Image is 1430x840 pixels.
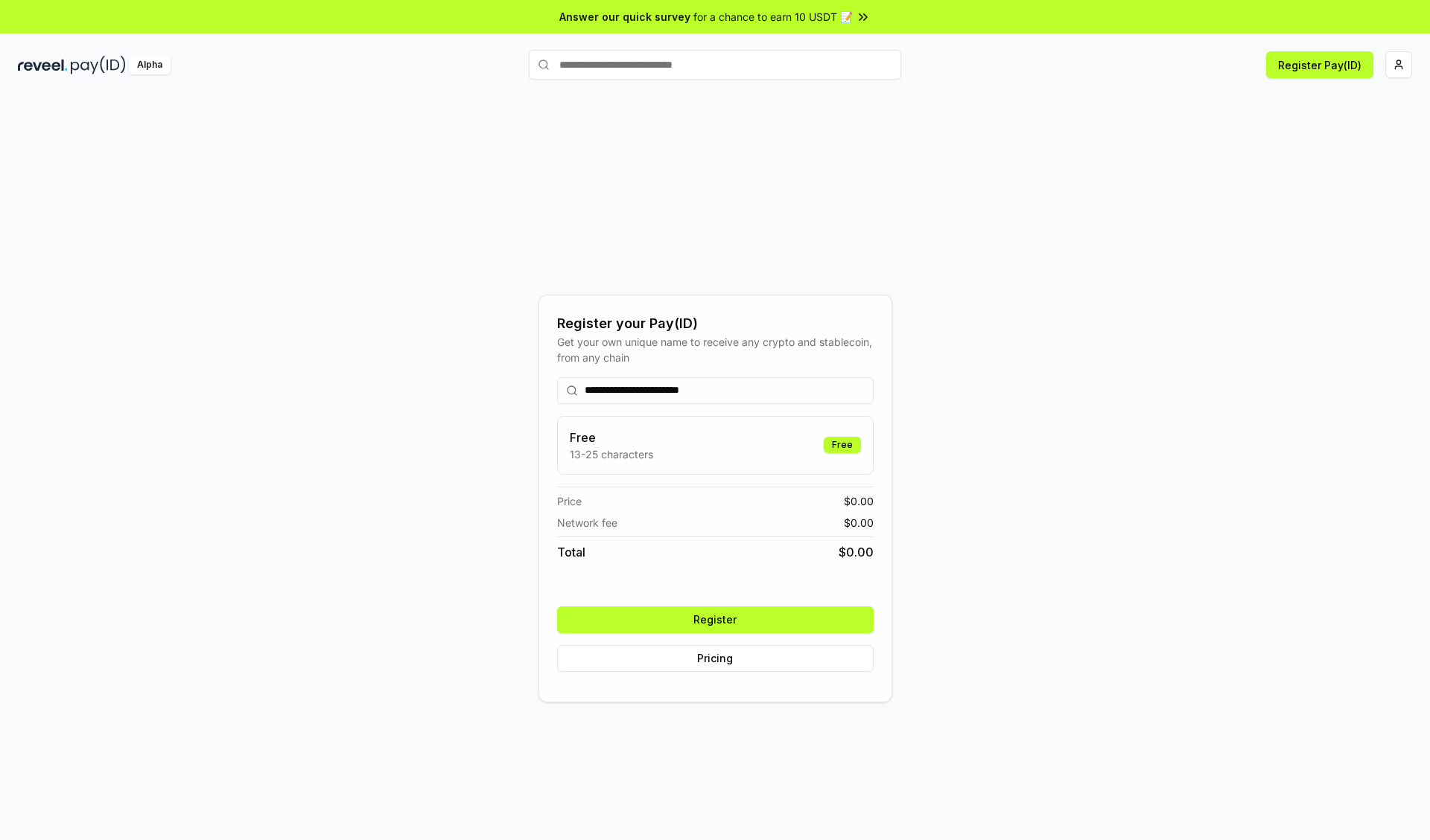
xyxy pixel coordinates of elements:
[557,515,617,530] span: Network fee
[559,9,690,25] span: Answer our quick survey
[557,334,874,365] div: Get your own unique name to receive any crypto and stablecoin, from any chain
[693,9,853,25] span: for a chance to earn 10 USDT 📝
[557,313,874,334] div: Register your Pay(ID)
[557,606,874,633] button: Register
[71,56,126,74] img: pay_id
[570,446,653,462] p: 13-25 characters
[557,543,585,561] span: Total
[839,543,874,561] span: $ 0.00
[18,56,68,74] img: reveel_dark
[1266,51,1373,78] button: Register Pay(ID)
[824,437,861,453] div: Free
[844,515,874,530] span: $ 0.00
[844,493,874,509] span: $ 0.00
[129,56,171,74] div: Alpha
[557,645,874,672] button: Pricing
[557,493,582,509] span: Price
[570,429,653,446] h3: Free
